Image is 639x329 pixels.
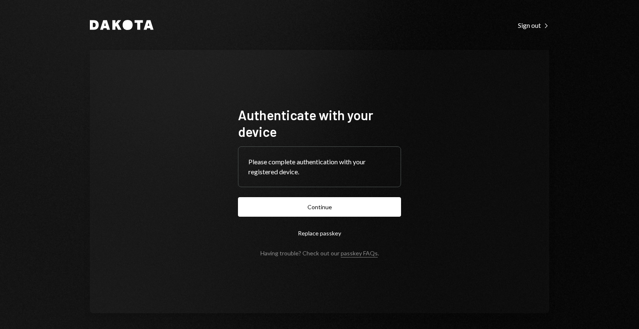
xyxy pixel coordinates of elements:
a: Sign out [518,20,549,30]
div: Having trouble? Check out our . [260,250,379,257]
a: passkey FAQs [341,250,378,257]
button: Continue [238,197,401,217]
button: Replace passkey [238,223,401,243]
div: Sign out [518,21,549,30]
div: Please complete authentication with your registered device. [248,157,391,177]
h1: Authenticate with your device [238,106,401,140]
